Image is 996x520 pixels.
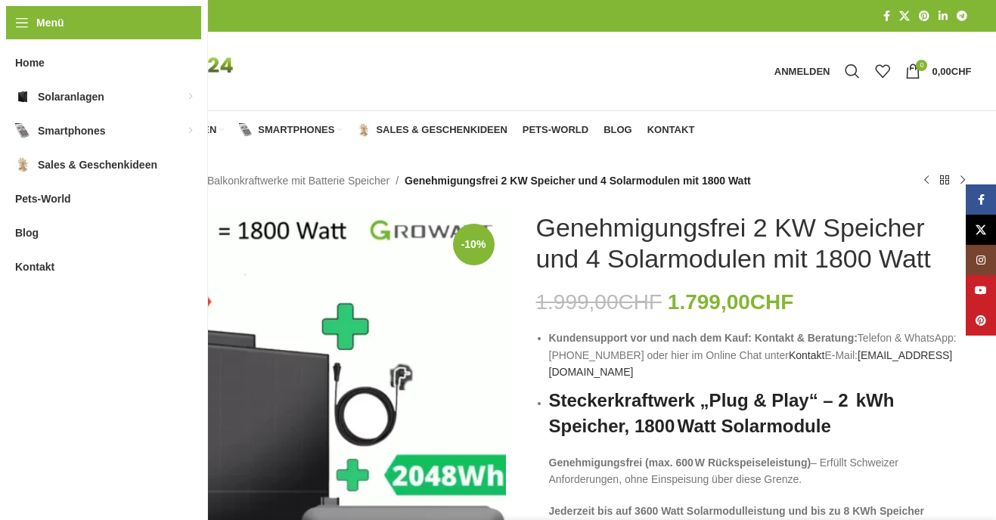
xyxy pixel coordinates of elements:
bdi: 1.999,00 [536,290,662,314]
a: Blog [603,115,632,145]
a: Kontakt [647,115,695,145]
span: Pets-World [523,124,588,136]
a: Vorheriges Produkt [917,172,935,190]
h1: Genehmigungsfrei 2 KW Speicher und 4 Solarmodulen mit 1800 Watt [536,212,972,274]
strong: Kundensupport vor und nach dem Kauf: [549,332,752,344]
span: Sales & Geschenkideen [376,124,507,136]
a: X Social Link [895,6,914,26]
a: Instagram Social Link [966,245,996,275]
span: Kontakt [15,253,54,280]
span: Solaranlagen [38,83,104,110]
a: Facebook Social Link [879,6,895,26]
span: Menü [36,14,64,31]
a: YouTube Social Link [966,275,996,305]
span: Sales & Geschenkideen [38,151,157,178]
span: Blog [603,124,632,136]
span: CHF [951,66,972,77]
span: Kontakt [647,124,695,136]
span: Blog [15,219,39,246]
nav: Breadcrumb [70,172,751,189]
span: Anmelden [774,67,830,76]
a: [EMAIL_ADDRESS][DOMAIN_NAME] [549,349,953,378]
strong: Genehmigungsfrei (max. 600 W Rückspeiseleistung) [549,457,811,469]
a: Nächstes Produkt [954,172,972,190]
span: Home [15,49,45,76]
a: Kontakt [789,349,824,361]
a: LinkedIn Social Link [934,6,952,26]
span: 0 [916,60,927,71]
span: Smartphones [258,124,334,136]
strong: Kontakt & Beratung: [755,332,858,344]
a: Balkonkraftwerke mit Batterie Speicher [207,172,389,189]
span: Pets-World [15,185,71,212]
span: -10% [453,224,495,265]
img: Smartphones [15,123,30,138]
img: Smartphones [239,123,253,137]
a: Smartphones [239,115,342,145]
li: Telefon & WhatsApp: [PHONE_NUMBER] oder hier im Online Chat unter E-Mail: [549,330,972,380]
a: Telegram Social Link [952,6,972,26]
img: Sales & Geschenkideen [357,123,371,137]
a: X Social Link [966,215,996,245]
bdi: 1.799,00 [668,290,794,314]
span: CHF [750,290,794,314]
img: Solaranlagen [15,89,30,104]
a: 0 0,00CHF [898,56,979,86]
span: CHF [619,290,662,314]
a: Pinterest Social Link [914,6,934,26]
div: Meine Wunschliste [867,56,898,86]
a: Pets-World [523,115,588,145]
span: Smartphones [38,117,105,144]
h2: Steckerkraftwerk „Plug & Play“ – 2 kWh Speicher, 1800 Watt Solarmodule [549,388,972,438]
img: Sales & Geschenkideen [15,157,30,172]
a: Anmelden [767,56,838,86]
a: Facebook Social Link [966,184,996,215]
a: Pinterest Social Link [966,305,996,336]
span: Genehmigungsfrei 2 KW Speicher und 4 Solarmodulen mit 1800 Watt [405,172,751,189]
a: Sales & Geschenkideen [357,115,507,145]
div: Hauptnavigation [63,115,703,145]
bdi: 0,00 [932,66,971,77]
p: – Erfüllt Schweizer Anforderungen, ohne Einspeisung über diese Grenze. [549,454,972,488]
a: Suche [837,56,867,86]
